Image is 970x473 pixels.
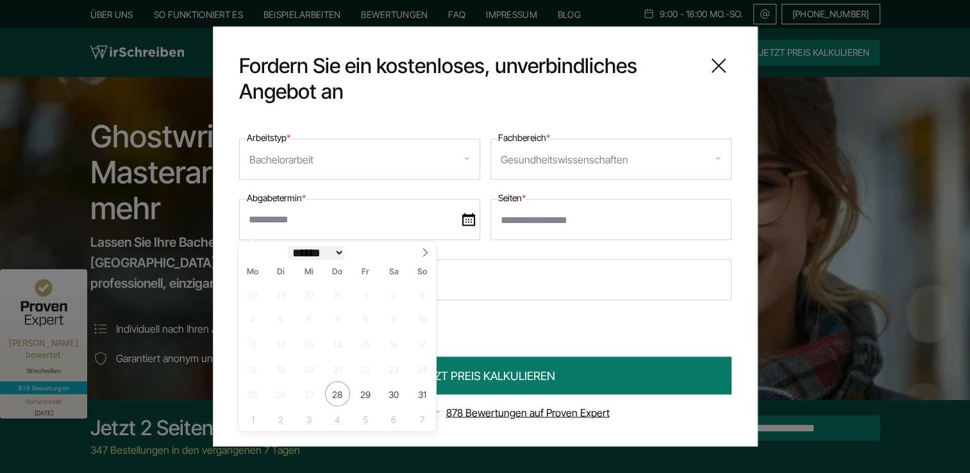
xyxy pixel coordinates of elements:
[297,331,322,356] span: August 13, 2025
[297,356,322,381] span: August 20, 2025
[269,281,294,306] span: Juli 29, 2025
[240,381,265,406] span: August 25, 2025
[415,367,555,385] span: JETZT PREIS KALKULIEREN
[381,356,406,381] span: August 23, 2025
[240,281,265,306] span: Juli 28, 2025
[267,268,295,276] span: Di
[269,331,294,356] span: August 12, 2025
[381,331,406,356] span: August 16, 2025
[239,199,480,240] input: date
[380,268,408,276] span: Sa
[353,381,378,406] span: August 29, 2025
[381,406,406,431] span: September 6, 2025
[269,306,294,331] span: August 5, 2025
[409,381,434,406] span: August 31, 2025
[353,281,378,306] span: August 1, 2025
[408,268,436,276] span: So
[323,268,351,276] span: Do
[344,246,387,260] input: Year
[295,268,323,276] span: Mi
[238,268,267,276] span: Mo
[325,306,350,331] span: August 7, 2025
[381,281,406,306] span: August 2, 2025
[325,381,350,406] span: August 28, 2025
[269,356,294,381] span: August 19, 2025
[247,130,290,145] label: Arbeitstyp
[353,406,378,431] span: September 5, 2025
[446,406,610,419] a: 878 Bewertungen auf Proven Expert
[325,331,350,356] span: August 14, 2025
[247,190,306,206] label: Abgabetermin
[498,190,526,206] label: Seiten
[249,149,314,170] div: Bachelorarbeit
[462,213,475,226] img: date
[288,246,344,260] select: Month
[353,356,378,381] span: August 22, 2025
[501,149,628,170] div: Gesundheitswissenschaften
[409,356,434,381] span: August 24, 2025
[409,331,434,356] span: August 17, 2025
[239,357,732,395] button: JETZT PREIS KALKULIEREN
[498,130,550,145] label: Fachbereich
[297,306,322,331] span: August 6, 2025
[353,331,378,356] span: August 15, 2025
[269,406,294,431] span: September 2, 2025
[381,306,406,331] span: August 9, 2025
[240,331,265,356] span: August 11, 2025
[269,381,294,406] span: August 26, 2025
[409,406,434,431] span: September 7, 2025
[297,406,322,431] span: September 3, 2025
[409,281,434,306] span: August 3, 2025
[297,381,322,406] span: August 27, 2025
[297,281,322,306] span: Juli 30, 2025
[325,406,350,431] span: September 4, 2025
[351,268,380,276] span: Fr
[325,356,350,381] span: August 21, 2025
[409,306,434,331] span: August 10, 2025
[240,306,265,331] span: August 4, 2025
[325,281,350,306] span: Juli 31, 2025
[240,406,265,431] span: September 1, 2025
[240,356,265,381] span: August 18, 2025
[381,381,406,406] span: August 30, 2025
[239,53,696,104] span: Fordern Sie ein kostenloses, unverbindliches Angebot an
[353,306,378,331] span: August 8, 2025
